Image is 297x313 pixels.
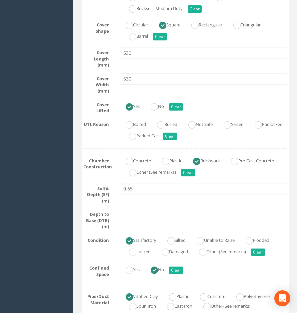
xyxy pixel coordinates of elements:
[160,301,192,310] label: Cast Iron
[152,19,180,29] label: Square
[181,169,195,176] button: Clear
[119,235,156,245] label: Satisfactory
[78,263,114,277] label: Confined Space
[78,99,114,114] label: Cover Lifted
[153,33,167,40] button: Clear
[119,119,146,129] label: Bolted
[78,291,114,306] label: Pipe/Duct Material
[162,291,189,301] label: Plastic
[185,19,222,29] label: Rectangular
[78,235,114,244] label: Condition
[122,31,148,40] label: Barrel
[190,235,235,245] label: Unable to Raise
[169,267,183,274] button: Clear
[144,264,164,274] label: No
[78,47,114,68] label: Cover Length (mm)
[122,167,176,176] label: Other (See remarks)
[169,103,183,111] button: Clear
[155,155,182,165] label: Plastic
[119,291,158,301] label: Vitrified Clay
[119,19,148,29] label: Circular
[188,5,202,13] button: Clear
[78,119,114,128] label: UTL Reason
[78,209,114,230] label: Depth to Base (DTB) (m)
[197,301,250,310] label: Other (See remarks)
[182,119,213,129] label: Not Safe
[227,19,261,29] label: Triangular
[274,290,290,306] div: Open Intercom Messenger
[78,183,114,204] label: Soffit Depth (SF) (m)
[122,301,156,310] label: Spun Iron
[155,246,188,256] label: Damaged
[186,155,220,165] label: Brickwork
[217,119,244,129] label: Seized
[78,19,114,34] label: Cover Shape
[193,291,225,301] label: Concrete
[248,119,283,129] label: Padlocked
[192,246,246,256] label: Other (See remarks)
[122,246,151,256] label: Locked
[161,235,186,245] label: Silted
[163,133,177,140] button: Clear
[119,264,140,274] label: Yes
[119,101,140,111] label: Yes
[251,249,265,256] button: Clear
[78,73,114,94] label: Cover Width (mm)
[239,235,269,245] label: Flooded
[224,155,274,165] label: Pre-Cast Concrete
[230,291,270,301] label: Polyethylene
[122,3,183,13] label: Brickset - Medium Duty
[78,155,114,170] label: Chamber Construction
[150,119,177,129] label: Buried
[122,130,158,140] label: Parked Car
[119,155,151,165] label: Concrete
[144,101,164,111] label: No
